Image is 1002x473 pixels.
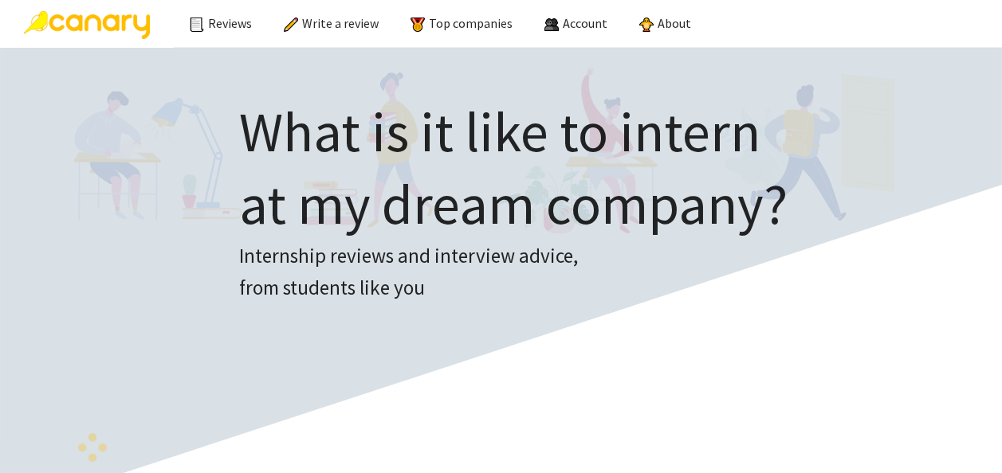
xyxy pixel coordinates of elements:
h3: Internship reviews and interview advice, from students like you [239,240,788,303]
a: Write a review [284,15,379,31]
span: at my dream company? [239,169,788,239]
a: Top companies [411,15,513,31]
img: Canary Logo [24,11,150,39]
a: Reviews [190,15,252,31]
img: people.png [544,18,559,32]
a: About [639,15,691,31]
span: Account [563,15,607,31]
h1: What is it like to intern [239,96,788,240]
